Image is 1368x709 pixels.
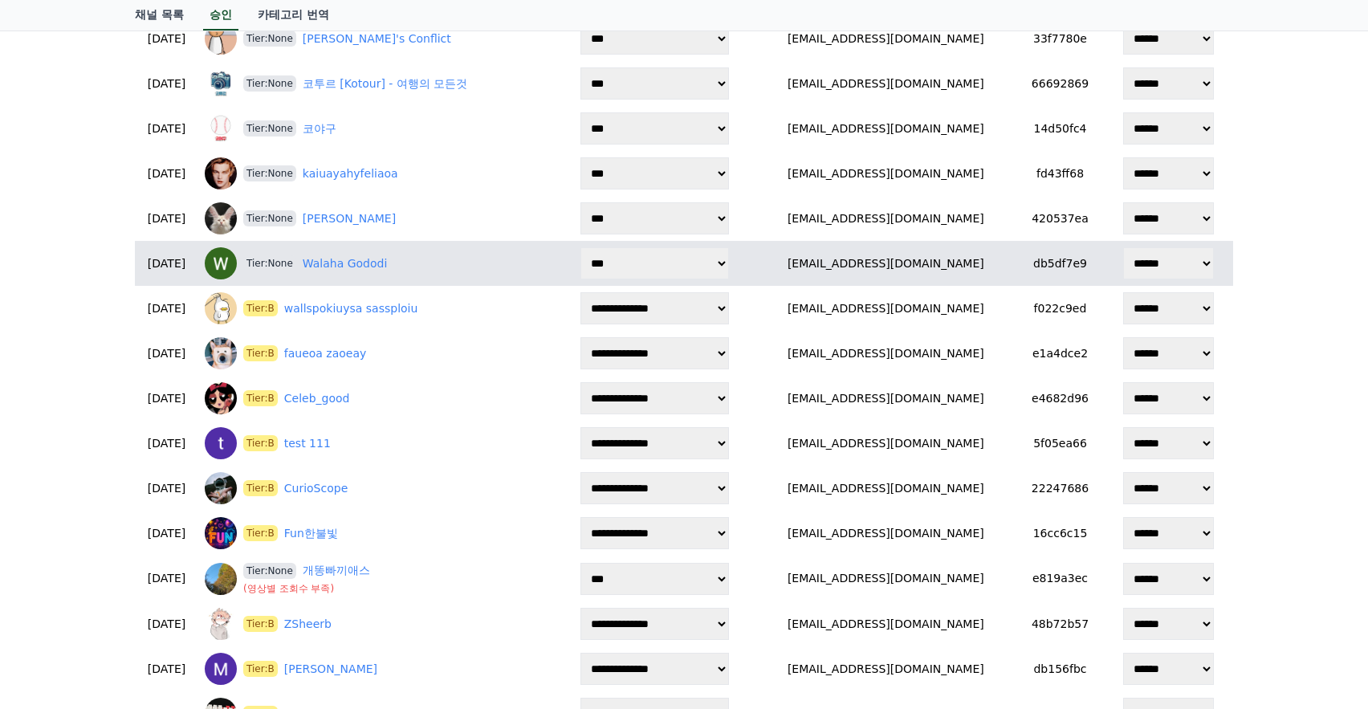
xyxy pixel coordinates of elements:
td: [EMAIL_ADDRESS][DOMAIN_NAME] [755,241,1016,286]
p: [DATE] [141,210,192,227]
p: [DATE] [141,661,192,678]
img: 코야구 [205,112,237,145]
td: [EMAIL_ADDRESS][DOMAIN_NAME] [755,601,1016,646]
td: [EMAIL_ADDRESS][DOMAIN_NAME] [755,421,1016,466]
td: [EMAIL_ADDRESS][DOMAIN_NAME] [755,16,1016,61]
a: CurioScope [284,480,348,497]
img: faueoa zaoeay [205,337,237,369]
a: Walaha Gododi [303,255,388,272]
td: db156fbc [1016,646,1104,691]
span: Tier:B [243,661,278,677]
td: [EMAIL_ADDRESS][DOMAIN_NAME] [755,376,1016,421]
span: Home [41,533,69,546]
td: [EMAIL_ADDRESS][DOMAIN_NAME] [755,61,1016,106]
a: ZSheerb [284,616,332,633]
img: Lshmi Powell [205,202,237,234]
td: db5df7e9 [1016,241,1104,286]
a: Home [5,509,106,549]
p: [DATE] [141,165,192,182]
img: Celeb_good [205,382,237,414]
td: [EMAIL_ADDRESS][DOMAIN_NAME] [755,556,1016,601]
span: Tier:None [243,120,296,137]
a: 코야구 [303,120,336,137]
td: e1a4dce2 [1016,331,1104,376]
td: 14d50fc4 [1016,106,1104,151]
td: [EMAIL_ADDRESS][DOMAIN_NAME] [755,466,1016,511]
a: Settings [207,509,308,549]
img: ZSheerb [205,608,237,640]
img: test 111 [205,427,237,459]
span: Settings [238,533,277,546]
td: [EMAIL_ADDRESS][DOMAIN_NAME] [755,286,1016,331]
p: [DATE] [141,120,192,137]
span: Tier:None [243,31,296,47]
td: 16cc6c15 [1016,511,1104,556]
a: Messages [106,509,207,549]
td: 420537ea [1016,196,1104,241]
img: 코투르 [Kotour] - 여행의 모든것 [205,67,237,100]
img: 개똥빠끼애스 [205,563,237,595]
span: Tier:B [243,480,278,496]
img: Daniel's Conflict [205,22,237,55]
span: Tier:None [243,563,296,579]
p: [DATE] [141,616,192,633]
p: [DATE] [141,300,192,317]
a: [PERSON_NAME] [284,661,377,678]
td: [EMAIL_ADDRESS][DOMAIN_NAME] [755,331,1016,376]
a: [PERSON_NAME]'s Conflict [303,31,451,47]
td: 5f05ea66 [1016,421,1104,466]
a: 개똥빠끼애스 [303,562,370,579]
p: [DATE] [141,255,192,272]
img: Fun한불빛 [205,517,237,549]
p: [DATE] [141,75,192,92]
span: Tier:B [243,616,278,632]
a: faueoa zaoeay [284,345,367,362]
td: 66692869 [1016,61,1104,106]
span: Tier:None [243,165,296,181]
td: [EMAIL_ADDRESS][DOMAIN_NAME] [755,646,1016,691]
td: e4682d96 [1016,376,1104,421]
a: test 111 [284,435,331,452]
td: 48b72b57 [1016,601,1104,646]
td: [EMAIL_ADDRESS][DOMAIN_NAME] [755,511,1016,556]
p: [DATE] [141,435,192,452]
a: Fun한불빛 [284,525,338,542]
p: [DATE] [141,31,192,47]
td: [EMAIL_ADDRESS][DOMAIN_NAME] [755,106,1016,151]
td: [EMAIL_ADDRESS][DOMAIN_NAME] [755,151,1016,196]
p: ( 영상별 조회수 부족 ) [243,582,370,595]
td: e819a3ec [1016,556,1104,601]
span: Tier:B [243,390,278,406]
img: wallspokiuysa sassploiu [205,292,237,324]
a: 코투르 [Kotour] - 여행의 모든것 [303,75,468,92]
img: CurioScope [205,472,237,504]
p: [DATE] [141,525,192,542]
td: 22247686 [1016,466,1104,511]
td: [EMAIL_ADDRESS][DOMAIN_NAME] [755,196,1016,241]
p: [DATE] [141,570,192,587]
a: kaiuayahyfeliaoa [303,165,398,182]
p: [DATE] [141,390,192,407]
span: Tier:B [243,300,278,316]
p: [DATE] [141,345,192,362]
p: [DATE] [141,480,192,497]
img: Mahrokh Itwaru [205,653,237,685]
td: 33f7780e [1016,16,1104,61]
a: wallspokiuysa sassploiu [284,300,418,317]
img: Walaha Gododi [205,247,237,279]
span: Tier:None [243,210,296,226]
td: f022c9ed [1016,286,1104,331]
span: Tier:B [243,435,278,451]
span: Tier:B [243,345,278,361]
img: kaiuayahyfeliaoa [205,157,237,189]
span: Tier:B [243,525,278,541]
a: [PERSON_NAME] [303,210,396,227]
td: fd43ff68 [1016,151,1104,196]
span: Messages [133,534,181,547]
span: Tier:None [243,255,296,271]
a: Celeb_good [284,390,350,407]
span: Tier:None [243,75,296,92]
